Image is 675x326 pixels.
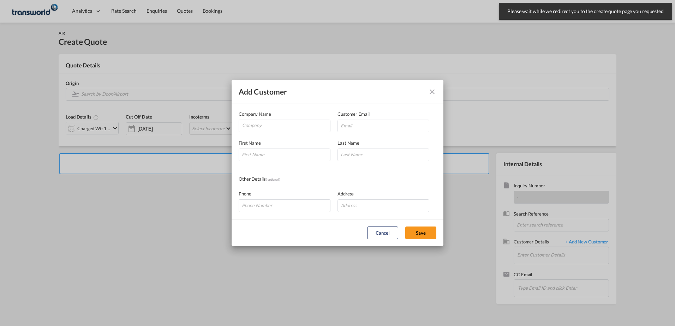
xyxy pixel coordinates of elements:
[337,120,429,132] input: Email
[239,199,330,212] input: Phone Number
[254,87,287,96] span: Customer
[266,177,280,181] span: ( optional )
[505,8,666,15] span: Please wait while we redirect you to the create quote page you requested
[239,140,261,146] span: First Name
[405,227,436,239] button: Save
[337,111,370,117] span: Customer Email
[239,149,330,161] input: First Name
[239,191,251,197] span: Phone
[337,199,429,212] input: Address
[337,191,354,197] span: Address
[337,140,359,146] span: Last Name
[239,175,337,183] div: Other Details
[367,227,398,239] button: Cancel
[428,87,436,96] md-icon: icon-close
[425,85,439,99] button: icon-close
[242,120,330,131] input: Company
[239,87,252,96] span: Add
[232,80,443,246] md-dialog: Add Customer Company ...
[239,111,271,117] span: Company Name
[337,149,429,161] input: Last Name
